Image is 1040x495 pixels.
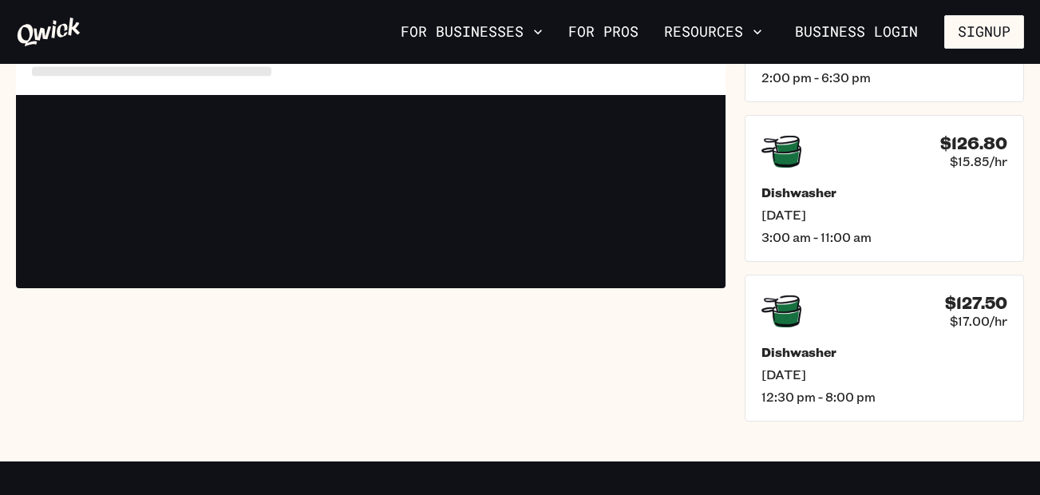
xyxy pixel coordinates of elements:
[394,18,549,46] button: For Businesses
[761,184,1007,200] h5: Dishwasher
[562,18,645,46] a: For Pros
[940,133,1007,153] h4: $126.80
[745,115,1024,262] a: $126.80$15.85/hrDishwasher[DATE]3:00 am - 11:00 am
[761,389,1007,405] span: 12:30 pm - 8:00 pm
[761,344,1007,360] h5: Dishwasher
[761,69,1007,85] span: 2:00 pm - 6:30 pm
[761,366,1007,382] span: [DATE]
[761,207,1007,223] span: [DATE]
[658,18,769,46] button: Resources
[945,293,1007,313] h4: $127.50
[944,15,1024,49] button: Signup
[761,229,1007,245] span: 3:00 am - 11:00 am
[950,153,1007,169] span: $15.85/hr
[781,15,931,49] a: Business Login
[950,313,1007,329] span: $17.00/hr
[745,275,1024,422] a: $127.50$17.00/hrDishwasher[DATE]12:30 pm - 8:00 pm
